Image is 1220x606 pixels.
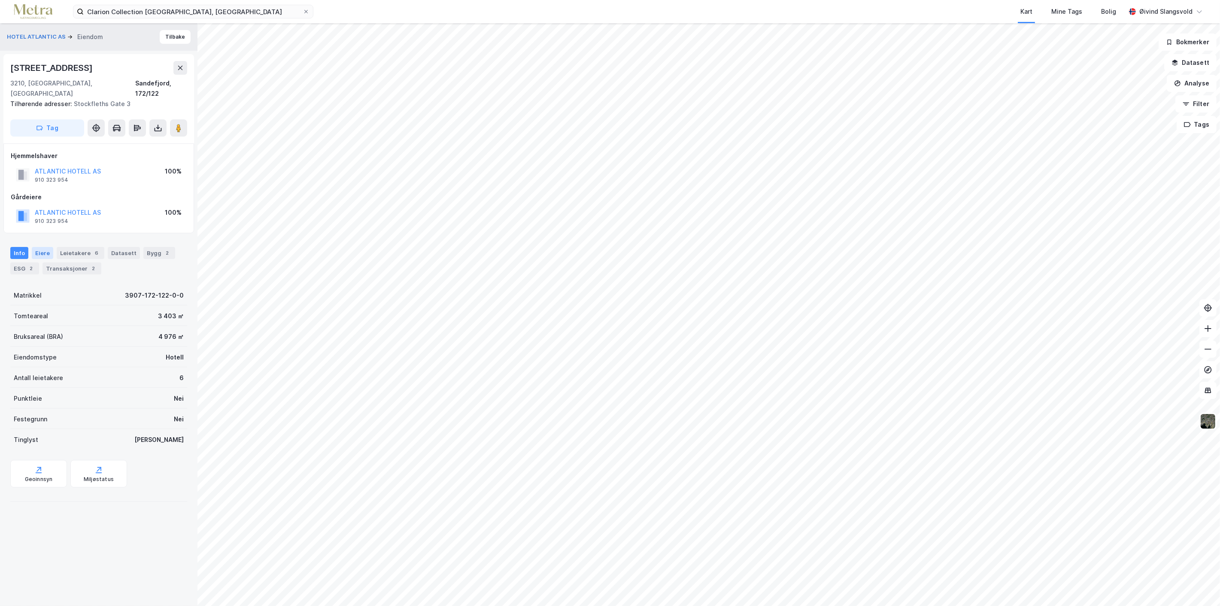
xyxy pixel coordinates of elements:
[84,5,303,18] input: Søk på adresse, matrikkel, gårdeiere, leietakere eller personer
[32,247,53,259] div: Eiere
[14,311,48,321] div: Tomteareal
[25,476,53,483] div: Geoinnsyn
[160,30,191,44] button: Tilbake
[143,247,175,259] div: Bygg
[135,78,187,99] div: Sandefjord, 172/122
[1139,6,1193,17] div: Øivind Slangsvold
[158,332,184,342] div: 4 976 ㎡
[1020,6,1032,17] div: Kart
[11,192,187,202] div: Gårdeiere
[14,4,52,19] img: metra-logo.256734c3b2bbffee19d4.png
[174,393,184,404] div: Nei
[10,78,135,99] div: 3210, [GEOGRAPHIC_DATA], [GEOGRAPHIC_DATA]
[10,100,74,107] span: Tilhørende adresser:
[10,262,39,274] div: ESG
[57,247,104,259] div: Leietakere
[35,177,68,183] div: 910 323 954
[89,264,98,273] div: 2
[42,262,101,274] div: Transaksjoner
[14,352,57,362] div: Eiendomstype
[125,290,184,301] div: 3907-172-122-0-0
[1177,565,1220,606] div: Kontrollprogram for chat
[1167,75,1217,92] button: Analyse
[179,373,184,383] div: 6
[134,435,184,445] div: [PERSON_NAME]
[174,414,184,424] div: Nei
[165,166,182,177] div: 100%
[1051,6,1082,17] div: Mine Tags
[14,373,63,383] div: Antall leietakere
[77,32,103,42] div: Eiendom
[1159,33,1217,51] button: Bokmerker
[14,290,42,301] div: Matrikkel
[108,247,140,259] div: Datasett
[10,119,84,137] button: Tag
[27,264,36,273] div: 2
[14,332,63,342] div: Bruksareal (BRA)
[35,218,68,225] div: 910 323 954
[14,393,42,404] div: Punktleie
[163,249,172,257] div: 2
[1200,413,1216,429] img: 9k=
[14,414,47,424] div: Festegrunn
[1177,565,1220,606] iframe: Chat Widget
[165,207,182,218] div: 100%
[10,247,28,259] div: Info
[92,249,101,257] div: 6
[14,435,38,445] div: Tinglyst
[1164,54,1217,71] button: Datasett
[166,352,184,362] div: Hotell
[10,99,180,109] div: Stockfleths Gate 3
[7,33,67,41] button: HOTEL ATLANTIC AS
[11,151,187,161] div: Hjemmelshaver
[1175,95,1217,113] button: Filter
[1177,116,1217,133] button: Tags
[10,61,94,75] div: [STREET_ADDRESS]
[1101,6,1116,17] div: Bolig
[84,476,114,483] div: Miljøstatus
[158,311,184,321] div: 3 403 ㎡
